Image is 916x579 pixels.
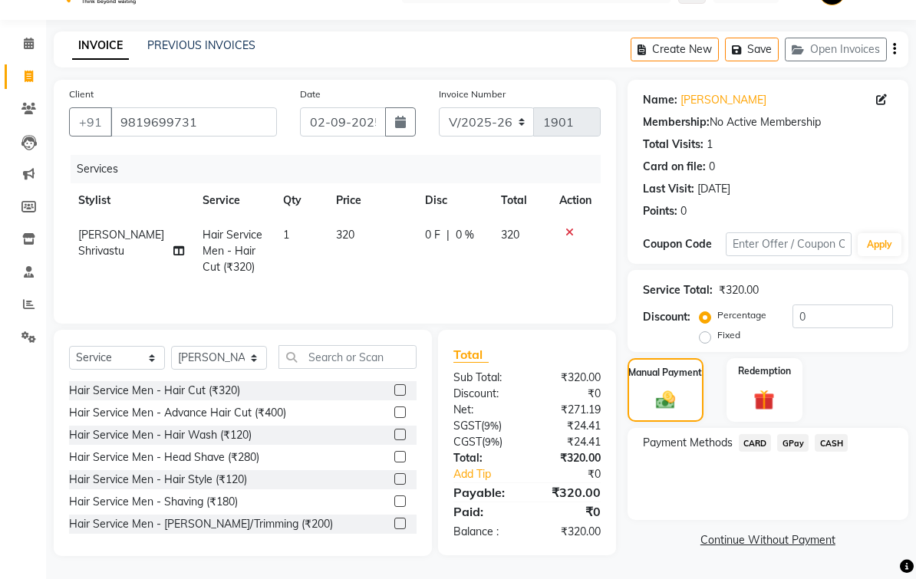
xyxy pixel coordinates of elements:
[527,483,612,502] div: ₹320.00
[738,364,791,378] label: Redemption
[425,227,440,243] span: 0 F
[278,345,417,369] input: Search or Scan
[453,347,489,363] span: Total
[550,183,601,218] th: Action
[492,183,549,218] th: Total
[71,155,612,183] div: Services
[643,435,733,451] span: Payment Methods
[442,434,527,450] div: ( )
[643,309,690,325] div: Discount:
[484,419,499,432] span: 9%
[726,232,851,256] input: Enter Offer / Coupon Code
[628,366,702,380] label: Manual Payment
[442,502,527,521] div: Paid:
[442,450,527,466] div: Total:
[336,228,354,242] span: 320
[110,107,277,137] input: Search by Name/Mobile/Email/Code
[69,472,247,488] div: Hair Service Men - Hair Style (₹120)
[527,450,612,466] div: ₹320.00
[442,386,527,402] div: Discount:
[442,418,527,434] div: ( )
[650,389,681,411] img: _cash.svg
[739,434,772,452] span: CARD
[815,434,848,452] span: CASH
[442,466,541,482] a: Add Tip
[69,183,193,218] th: Stylist
[527,386,612,402] div: ₹0
[707,137,713,153] div: 1
[527,370,612,386] div: ₹320.00
[709,159,715,175] div: 0
[69,516,333,532] div: Hair Service Men - [PERSON_NAME]/Trimming (₹200)
[69,107,112,137] button: +91
[69,449,259,466] div: Hair Service Men - Head Shave (₹280)
[527,434,612,450] div: ₹24.41
[680,92,766,108] a: [PERSON_NAME]
[643,282,713,298] div: Service Total:
[300,87,321,101] label: Date
[643,114,893,130] div: No Active Membership
[527,418,612,434] div: ₹24.41
[439,87,506,101] label: Invoice Number
[858,233,901,256] button: Apply
[442,370,527,386] div: Sub Total:
[203,228,262,274] span: Hair Service Men - Hair Cut (₹320)
[78,228,164,258] span: [PERSON_NAME] Shrivastu
[501,228,519,242] span: 320
[72,32,129,60] a: INVOICE
[643,236,727,252] div: Coupon Code
[147,38,255,52] a: PREVIOUS INVOICES
[527,402,612,418] div: ₹271.19
[193,183,274,218] th: Service
[643,92,677,108] div: Name:
[643,159,706,175] div: Card on file:
[680,203,687,219] div: 0
[541,466,611,482] div: ₹0
[725,38,779,61] button: Save
[643,137,703,153] div: Total Visits:
[643,181,694,197] div: Last Visit:
[274,183,327,218] th: Qty
[643,203,677,219] div: Points:
[785,38,887,61] button: Open Invoices
[69,427,252,443] div: Hair Service Men - Hair Wash (₹120)
[453,419,481,433] span: SGST
[527,502,612,521] div: ₹0
[719,282,759,298] div: ₹320.00
[717,308,766,322] label: Percentage
[456,227,474,243] span: 0 %
[69,383,240,399] div: Hair Service Men - Hair Cut (₹320)
[697,181,730,197] div: [DATE]
[442,483,527,502] div: Payable:
[777,434,809,452] span: GPay
[717,328,740,342] label: Fixed
[327,183,416,218] th: Price
[453,435,482,449] span: CGST
[69,405,286,421] div: Hair Service Men - Advance Hair Cut (₹400)
[416,183,492,218] th: Disc
[442,402,527,418] div: Net:
[643,114,710,130] div: Membership:
[527,524,612,540] div: ₹320.00
[69,87,94,101] label: Client
[485,436,499,448] span: 9%
[446,227,450,243] span: |
[747,387,781,413] img: _gift.svg
[631,532,905,548] a: Continue Without Payment
[442,524,527,540] div: Balance :
[631,38,719,61] button: Create New
[283,228,289,242] span: 1
[69,494,238,510] div: Hair Service Men - Shaving (₹180)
